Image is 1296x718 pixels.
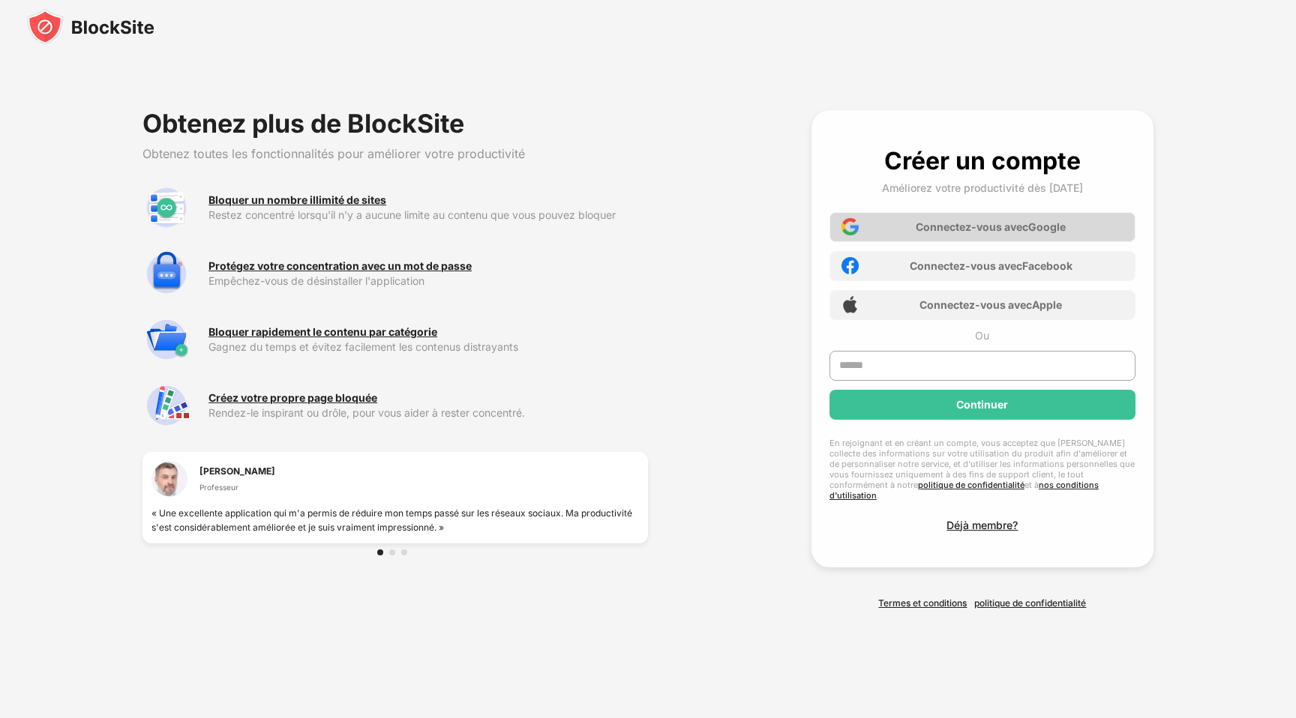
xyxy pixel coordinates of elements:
[1028,220,1066,233] font: Google
[1022,259,1072,272] font: Facebook
[878,597,967,609] a: Termes et conditions
[208,391,377,404] font: Créez votre propre page bloquée
[882,181,1083,194] font: Améliorez votre productivité dès [DATE]
[151,461,187,497] img: testimonial-1.jpg
[841,218,859,235] img: google-icon.png
[208,259,472,272] font: Protégez votre concentration avec un mot de passe
[27,9,154,45] img: blocksite-icon-black.svg
[975,329,989,342] font: Ou
[919,298,1032,311] font: Connectez-vous avec
[1032,298,1062,311] font: Apple
[841,257,859,274] img: facebook-icon.png
[829,438,1135,490] font: En rejoignant et en créant un compte, vous acceptez que [PERSON_NAME] collecte des informations s...
[208,406,525,419] font: Rendez-le inspirant ou drôle, pour vous aider à rester concentré.
[829,480,1099,501] a: nos conditions d'utilisation
[208,274,424,287] font: Empêchez-vous de désinstaller l'application
[142,108,464,139] font: Obtenez plus de BlockSite
[208,208,616,221] font: Restez concentré lorsqu'il n'y a aucune limite au contenu que vous pouvez bloquer
[142,184,190,232] img: premium-unlimited-blocklist.svg
[974,597,1086,609] a: politique de confidentialité
[199,483,238,492] font: Professeur
[841,296,859,313] img: apple-icon.png
[199,465,275,477] font: [PERSON_NAME]
[142,316,190,363] img: premium-category.svg
[208,325,437,338] font: Bloquer rapidement le contenu par catégorie
[916,220,1028,233] font: Connectez-vous avec
[151,507,632,533] font: « Une excellente application qui m'a permis de réduire mon temps passé sur les réseaux sociaux. M...
[208,340,518,353] font: Gagnez du temps et évitez facilement les contenus distrayants
[142,250,190,298] img: premium-password-protection.svg
[946,519,1018,531] font: Déjà membre?
[208,193,386,206] font: Bloquer un nombre illimité de sites
[910,259,1022,272] font: Connectez-vous avec
[956,398,1008,411] font: Continuer
[142,381,190,429] img: premium-customize-block-page.svg
[1024,480,1039,490] font: et à
[918,480,1024,490] a: politique de confidentialité
[884,146,1081,175] font: Créer un compte
[142,146,525,161] font: Obtenez toutes les fonctionnalités pour améliorer votre productivité
[877,490,879,501] font: .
